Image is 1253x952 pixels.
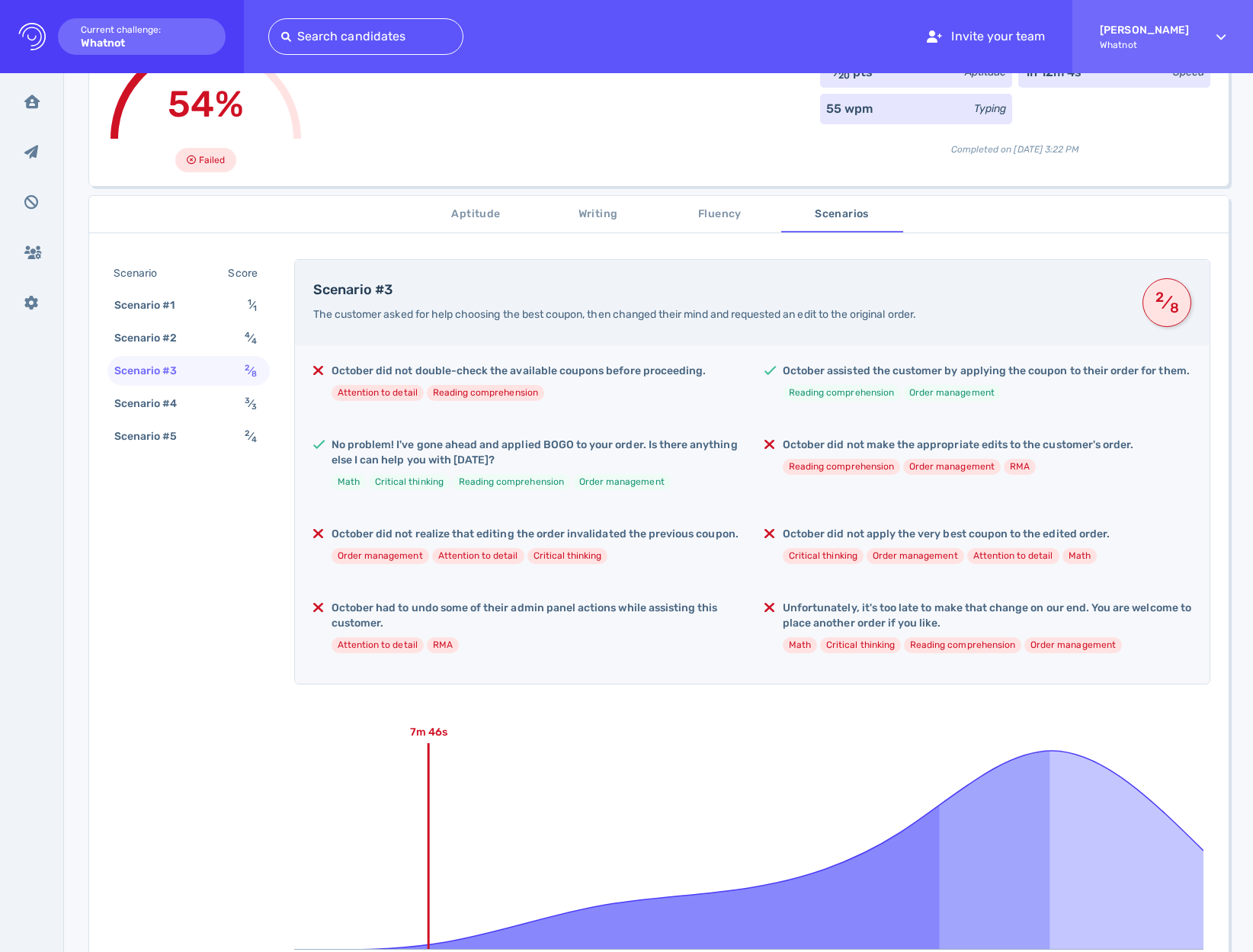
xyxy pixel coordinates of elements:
li: Attention to detail [967,548,1059,564]
h5: October did not realize that editing the order invalidated the previous coupon. [332,527,739,542]
span: 54% [168,82,243,126]
div: 55 wpm [826,100,873,118]
span: ⁄ [1154,289,1180,316]
div: Score [225,262,266,284]
h5: October did not apply the very best coupon to the edited order. [783,527,1110,542]
div: Scenario #4 [111,393,196,415]
span: Scenarios [790,205,894,224]
li: Order management [573,474,671,490]
div: Scenario #2 [111,327,196,349]
text: 7m 46s [409,726,447,739]
sup: 2 [1154,296,1165,299]
sup: 3 [245,396,250,405]
li: Attention to detail [432,548,524,564]
li: Math [332,474,366,490]
span: The customer asked for help choosing the best coupon, then changed their mind and requested an ed... [313,308,916,321]
li: Order management [903,459,1001,475]
h5: October did not make the appropriate edits to the customer's order. [783,438,1133,453]
h5: Unfortunately, it's too late to make that change on our end. You are welcome to place another ord... [783,601,1191,631]
sub: 3 [252,402,257,412]
sub: 8 [252,369,257,379]
sub: 20 [838,70,850,81]
h5: October assisted the customer by applying the coupon to their order for them. [783,364,1190,379]
span: ⁄ [245,430,257,443]
div: Scenario #1 [111,294,194,316]
div: Typing [974,101,1006,117]
li: Order management [903,385,1001,401]
li: Reading comprehension [453,474,570,490]
sub: 4 [252,434,257,444]
li: Critical thinking [820,637,901,653]
sub: 8 [1168,306,1180,309]
strong: [PERSON_NAME] [1100,24,1189,37]
div: Completed on [DATE] 3:22 PM [820,130,1210,156]
li: Math [783,637,817,653]
li: Attention to detail [332,637,424,653]
sup: 12 [826,63,836,74]
li: Reading comprehension [427,385,544,401]
sub: 4 [252,336,257,346]
sup: 4 [245,330,250,340]
li: Order management [867,548,964,564]
span: ⁄ [245,397,257,410]
span: ⁄ [248,299,257,312]
div: Scenario #3 [111,360,196,382]
span: Writing [546,205,650,224]
sup: 2 [245,363,250,373]
sub: 1 [253,303,257,313]
span: Aptitude [425,205,528,224]
span: Failed [199,151,225,169]
sup: 2 [245,428,250,438]
li: Math [1062,548,1097,564]
h5: No problem! I've gone ahead and applied BOGO to your order. Is there anything else I can help you... [332,438,740,468]
li: Critical thinking [369,474,450,490]
span: ⁄ [245,364,257,377]
sup: 1 [248,297,252,307]
h5: October did not double-check the available coupons before proceeding. [332,364,706,379]
span: Fluency [668,205,772,224]
li: RMA [1004,459,1036,475]
div: Scenario #5 [111,425,196,447]
div: Scenario [111,262,175,284]
li: Reading comprehension [783,459,900,475]
h5: October had to undo some of their admin panel actions while assisting this customer. [332,601,740,631]
h4: Scenario #3 [313,282,1124,299]
li: Attention to detail [332,385,424,401]
li: Reading comprehension [783,385,900,401]
li: Order management [332,548,429,564]
span: Whatnot [1100,40,1189,50]
li: Critical thinking [783,548,864,564]
li: Critical thinking [527,548,608,564]
li: Order management [1024,637,1122,653]
li: Reading comprehension [904,637,1021,653]
li: RMA [427,637,459,653]
span: ⁄ [245,332,257,345]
